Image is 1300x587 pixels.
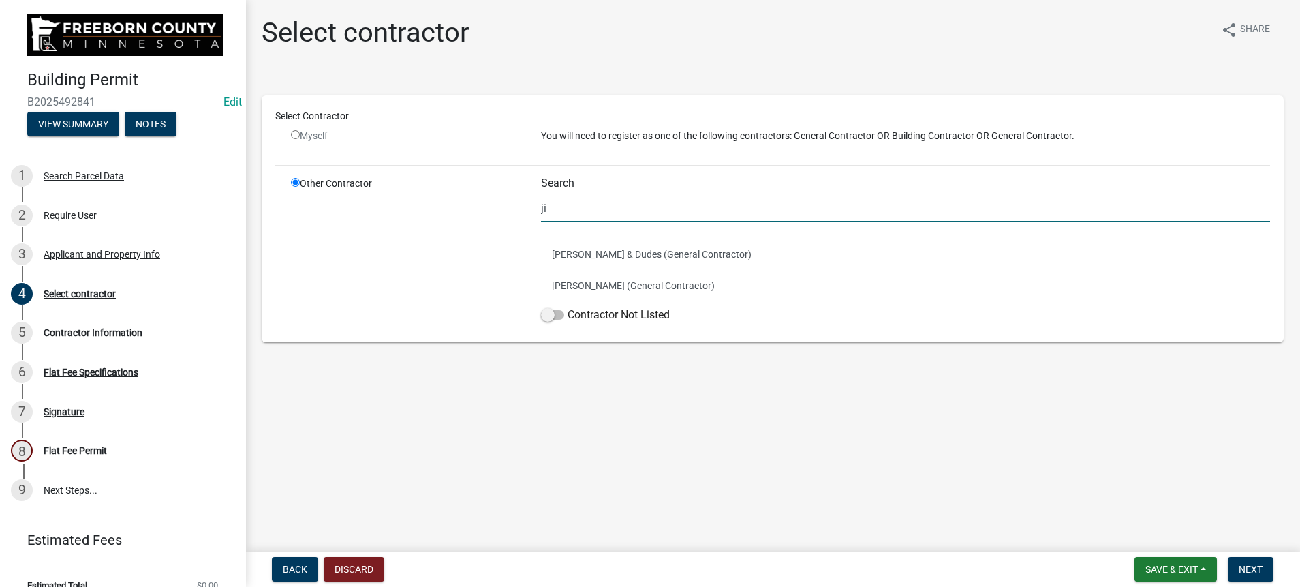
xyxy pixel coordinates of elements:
[1240,22,1270,38] span: Share
[125,112,176,136] button: Notes
[11,322,33,344] div: 5
[541,178,574,189] label: Search
[1228,557,1273,582] button: Next
[11,205,33,226] div: 2
[541,239,1270,270] button: [PERSON_NAME] & Dudes (General Contractor)
[44,407,84,417] div: Signature
[44,328,142,337] div: Contractor Information
[11,283,33,305] div: 4
[272,557,318,582] button: Back
[11,165,33,187] div: 1
[265,109,1280,123] div: Select Contractor
[44,171,124,181] div: Search Parcel Data
[291,129,521,143] div: Myself
[223,95,242,108] wm-modal-confirm: Edit Application Number
[1134,557,1217,582] button: Save & Exit
[541,307,670,323] label: Contractor Not Listed
[541,270,1270,301] button: [PERSON_NAME] (General Contractor)
[27,95,218,108] span: B2025492841
[11,440,33,462] div: 8
[11,243,33,265] div: 3
[11,401,33,423] div: 7
[1239,564,1263,575] span: Next
[11,526,223,554] a: Estimated Fees
[283,564,307,575] span: Back
[1210,16,1281,43] button: shareShare
[27,70,234,90] h4: Building Permit
[44,289,116,299] div: Select contractor
[1145,564,1198,575] span: Save & Exit
[27,14,223,56] img: Freeborn County, Minnesota
[281,177,531,329] div: Other Contractor
[1221,22,1237,38] i: share
[44,250,160,259] div: Applicant and Property Info
[11,479,33,501] div: 9
[262,16,469,49] h1: Select contractor
[44,446,107,455] div: Flat Fee Permit
[44,367,138,377] div: Flat Fee Specifications
[541,194,1270,222] input: Search...
[223,95,242,108] a: Edit
[44,211,97,220] div: Require User
[27,119,119,130] wm-modal-confirm: Summary
[541,129,1270,143] p: You will need to register as one of the following contractors: General Contractor OR Building Con...
[324,557,384,582] button: Discard
[27,112,119,136] button: View Summary
[125,119,176,130] wm-modal-confirm: Notes
[11,361,33,383] div: 6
